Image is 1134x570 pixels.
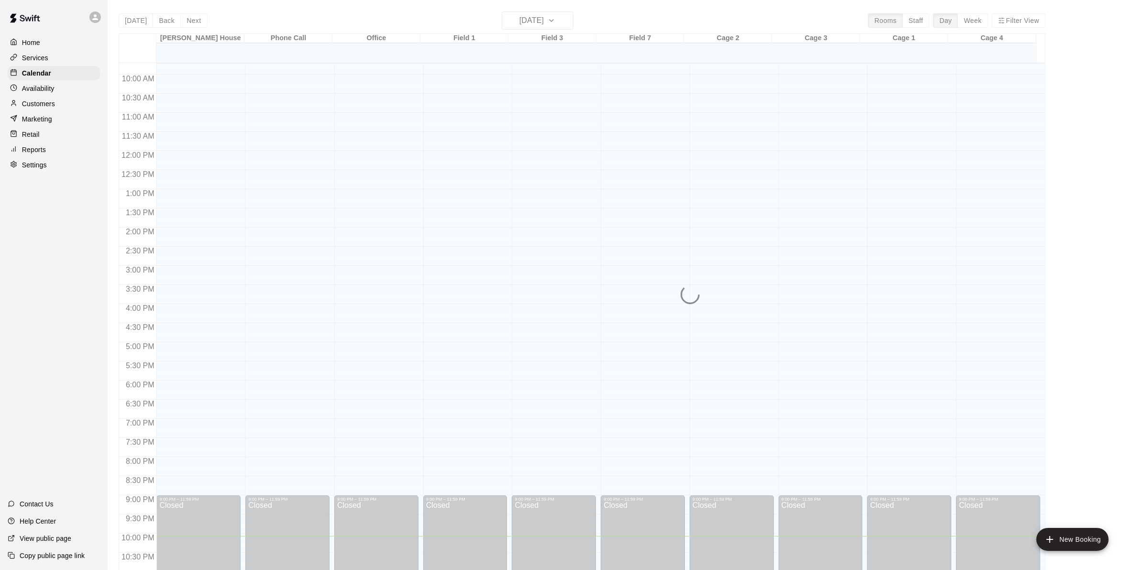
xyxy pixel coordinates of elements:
[120,132,157,140] span: 11:30 AM
[123,342,157,351] span: 5:00 PM
[123,457,157,465] span: 8:00 PM
[120,75,157,83] span: 10:00 AM
[959,497,1037,502] div: 9:00 PM – 11:59 PM
[1036,528,1109,551] button: add
[123,285,157,293] span: 3:30 PM
[870,497,948,502] div: 9:00 PM – 11:59 PM
[8,66,100,80] a: Calendar
[244,34,332,43] div: Phone Call
[123,419,157,427] span: 7:00 PM
[782,497,860,502] div: 9:00 PM – 11:59 PM
[20,499,54,509] p: Contact Us
[22,114,52,124] p: Marketing
[22,53,48,63] p: Services
[123,304,157,312] span: 4:00 PM
[772,34,860,43] div: Cage 3
[420,34,508,43] div: Field 1
[22,99,55,109] p: Customers
[123,400,157,408] span: 6:30 PM
[860,34,948,43] div: Cage 1
[119,553,156,561] span: 10:30 PM
[8,142,100,157] a: Reports
[596,34,684,43] div: Field 7
[119,170,156,178] span: 12:30 PM
[8,51,100,65] a: Services
[22,130,40,139] p: Retail
[123,476,157,484] span: 8:30 PM
[22,68,51,78] p: Calendar
[123,266,157,274] span: 3:00 PM
[515,497,593,502] div: 9:00 PM – 11:59 PM
[123,323,157,331] span: 4:30 PM
[8,35,100,50] a: Home
[948,34,1036,43] div: Cage 4
[123,362,157,370] span: 5:30 PM
[508,34,596,43] div: Field 3
[8,112,100,126] a: Marketing
[22,145,46,154] p: Reports
[8,97,100,111] a: Customers
[123,189,157,197] span: 1:00 PM
[693,497,771,502] div: 9:00 PM – 11:59 PM
[248,497,327,502] div: 9:00 PM – 11:59 PM
[8,158,100,172] a: Settings
[159,497,238,502] div: 9:00 PM – 11:59 PM
[123,515,157,523] span: 9:30 PM
[123,228,157,236] span: 2:00 PM
[22,160,47,170] p: Settings
[684,34,772,43] div: Cage 2
[119,534,156,542] span: 10:00 PM
[20,534,71,543] p: View public page
[119,151,156,159] span: 12:00 PM
[8,81,100,96] a: Availability
[123,247,157,255] span: 2:30 PM
[123,438,157,446] span: 7:30 PM
[22,84,55,93] p: Availability
[604,497,682,502] div: 9:00 PM – 11:59 PM
[20,516,56,526] p: Help Center
[332,34,420,43] div: Office
[156,34,244,43] div: [PERSON_NAME] House
[123,208,157,217] span: 1:30 PM
[123,381,157,389] span: 6:00 PM
[120,113,157,121] span: 11:00 AM
[123,495,157,504] span: 9:00 PM
[22,38,40,47] p: Home
[20,551,85,560] p: Copy public page link
[8,127,100,142] a: Retail
[337,497,416,502] div: 9:00 PM – 11:59 PM
[120,94,157,102] span: 10:30 AM
[426,497,505,502] div: 9:00 PM – 11:59 PM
